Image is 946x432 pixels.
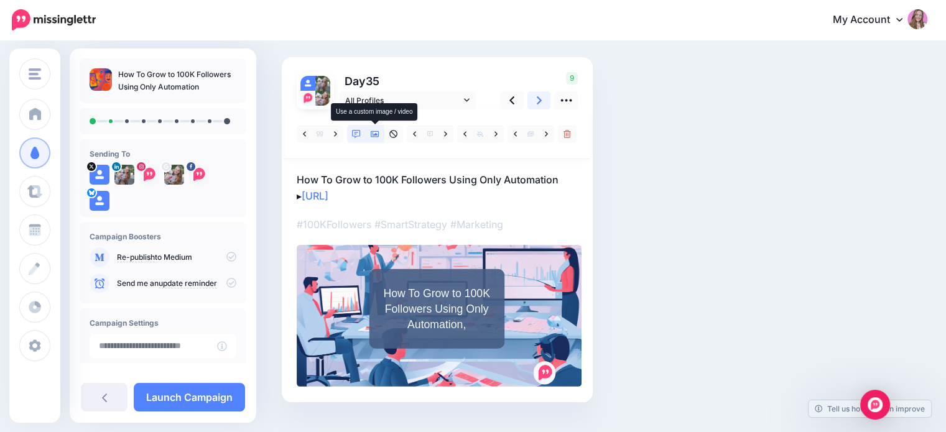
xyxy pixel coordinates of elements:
[90,165,109,185] img: user_default_image.png
[382,286,491,332] div: How To Grow to 100K Followers Using Only Automation,
[339,72,478,90] p: Day
[139,165,159,185] img: 175064063_302182341311499_5124121638456921397_n-bsa152958.jpg
[90,232,236,241] h4: Campaign Boosters
[118,68,236,93] p: How To Grow to 100K Followers Using Only Automation
[297,216,578,232] p: #100KFollowers #SmartStrategy #Marketing
[315,91,330,106] img: AAcHTtdF4gY5pEz1QDtjUPpAZuJHBIjUt_BnPZjmiuPBjSLELQs96-c-68113.png
[29,68,41,80] img: menu.png
[366,75,379,88] span: 35
[117,252,236,263] p: to Medium
[300,76,315,91] img: user_default_image.png
[566,72,578,85] span: 9
[90,191,109,211] img: user_default_image.png
[809,400,931,417] a: Tell us how we can improve
[159,278,217,288] a: update reminder
[117,252,155,262] a: Re-publish
[90,318,236,328] h4: Campaign Settings
[339,91,476,109] a: All Profiles
[12,9,96,30] img: Missinglettr
[860,390,890,420] div: Open Intercom Messenger
[117,278,236,289] p: Send me an
[820,5,927,35] a: My Account
[90,149,236,159] h4: Sending To
[189,165,209,185] img: 310398747_545402774251870_1038843953337643522_n-bsa145647.png
[114,165,134,185] img: 1720467919129-62183.png
[300,91,315,106] img: 310398747_545402774251870_1038843953337643522_n-bsa145647.png
[315,76,330,91] img: 1720467919129-62183.png
[297,172,578,204] p: How To Grow to 100K Followers Using Only Automation ▸
[345,94,461,107] span: All Profiles
[164,165,184,185] img: AAcHTtdF4gY5pEz1QDtjUPpAZuJHBIjUt_BnPZjmiuPBjSLELQs96-c-68113.png
[90,68,112,91] img: 91e40b06a7526905889b321fc0eb2c36_thumb.jpg
[302,190,328,202] a: [URL]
